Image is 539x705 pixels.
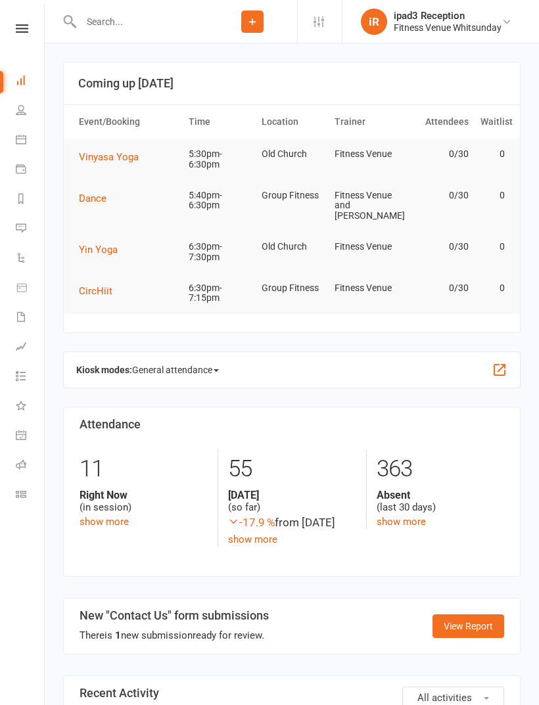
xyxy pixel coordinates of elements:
[402,139,475,170] td: 0/30
[78,77,505,90] h3: Coming up [DATE]
[16,274,45,304] a: Product Sales
[329,105,402,139] th: Trainer
[256,180,329,211] td: Group Fitness
[377,489,504,514] div: (last 30 days)
[183,180,256,221] td: 5:40pm-6:30pm
[16,156,45,185] a: Payments
[132,359,219,380] span: General attendance
[80,418,504,431] h3: Attendance
[76,365,132,375] strong: Kiosk modes:
[228,534,277,545] a: show more
[475,139,511,170] td: 0
[402,231,475,262] td: 0/30
[228,489,356,501] strong: [DATE]
[16,481,45,511] a: Class kiosk mode
[377,449,504,489] div: 363
[16,97,45,126] a: People
[329,180,402,231] td: Fitness Venue and [PERSON_NAME]
[79,244,118,256] span: Yin Yoga
[80,449,208,489] div: 11
[16,126,45,156] a: Calendar
[79,151,139,163] span: Vinyasa Yoga
[16,451,45,481] a: Roll call kiosk mode
[402,273,475,304] td: 0/30
[394,10,502,22] div: ipad3 Reception
[475,180,511,211] td: 0
[80,609,269,622] h3: New "Contact Us" form submissions
[228,514,356,532] div: from [DATE]
[115,629,121,641] strong: 1
[475,273,511,304] td: 0
[256,231,329,262] td: Old Church
[80,687,504,700] h3: Recent Activity
[183,231,256,273] td: 6:30pm-7:30pm
[16,333,45,363] a: Assessments
[329,231,402,262] td: Fitness Venue
[73,105,183,139] th: Event/Booking
[228,489,356,514] div: (so far)
[79,193,106,204] span: Dance
[377,516,426,528] a: show more
[16,67,45,97] a: Dashboard
[79,242,127,258] button: Yin Yoga
[16,185,45,215] a: Reports
[183,139,256,180] td: 5:30pm-6:30pm
[256,105,329,139] th: Location
[402,105,475,139] th: Attendees
[228,516,275,529] span: -17.9 %
[402,180,475,211] td: 0/30
[79,285,112,297] span: CircHiit
[329,139,402,170] td: Fitness Venue
[183,273,256,314] td: 6:30pm-7:15pm
[183,105,256,139] th: Time
[16,392,45,422] a: What's New
[80,627,269,643] div: There is new submission ready for review.
[377,489,504,501] strong: Absent
[16,422,45,451] a: General attendance kiosk mode
[417,692,472,704] span: All activities
[256,139,329,170] td: Old Church
[475,231,511,262] td: 0
[329,273,402,304] td: Fitness Venue
[475,105,511,139] th: Waitlist
[433,614,504,638] a: View Report
[80,516,129,528] a: show more
[77,12,208,31] input: Search...
[228,449,356,489] div: 55
[79,149,148,165] button: Vinyasa Yoga
[80,489,208,514] div: (in session)
[394,22,502,34] div: Fitness Venue Whitsunday
[79,283,122,299] button: CircHiit
[256,273,329,304] td: Group Fitness
[79,191,116,206] button: Dance
[361,9,387,35] div: iR
[80,489,208,501] strong: Right Now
